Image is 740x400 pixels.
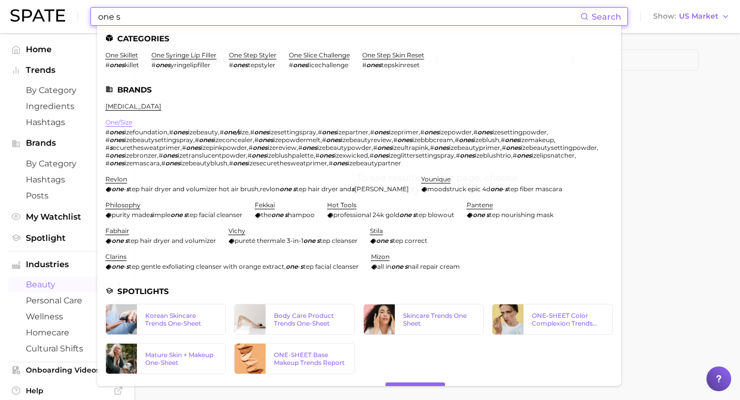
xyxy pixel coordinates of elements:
span: # [105,159,110,167]
span: # [298,144,302,151]
em: ones [293,61,308,69]
em: one [271,211,283,219]
span: killet [125,61,139,69]
a: Body Care Product Trends One-Sheet [234,304,355,335]
span: tep gentle exfoliating cleanser with orange extract [129,263,284,270]
span: # [161,159,165,167]
em: ones [505,136,520,144]
a: Help [8,383,126,398]
a: by Category [8,82,126,98]
em: ones [186,144,201,151]
em: one [303,237,315,244]
span: # [220,128,224,136]
span: # [501,136,505,144]
span: # [105,144,110,151]
span: Industries [26,260,109,269]
span: izemakeup [520,136,554,144]
span: pureté thermale 3-in-1 [235,237,303,244]
div: , [105,263,359,270]
em: s [390,237,393,244]
span: Brands [26,139,109,148]
em: one [473,211,485,219]
a: one syringe lip filler [151,51,217,59]
em: ones [517,151,532,159]
span: # [318,128,322,136]
em: s [184,211,187,219]
span: # [362,61,366,69]
span: tepskinreset [381,61,420,69]
span: # [248,151,252,159]
span: all in [377,263,391,270]
span: My Watchlist [26,212,109,222]
span: # [420,128,424,136]
em: s [110,144,113,151]
a: revlon [105,175,127,183]
span: # [105,128,110,136]
em: one [280,185,291,193]
a: Korean Skincare Trends One-Sheet [105,304,226,335]
span: - [502,185,505,193]
em: s [150,211,153,219]
span: # [250,128,254,136]
span: # [370,128,374,136]
em: one/s [224,128,240,136]
span: licechallenge [308,61,348,69]
span: tep correct [393,237,427,244]
span: izebeautypowder [317,144,372,151]
div: ONE-SHEET Color Complexion Trends Report [532,312,604,327]
span: # [151,61,156,69]
span: izesecurethesweatprimer [248,159,327,167]
span: homecare [26,328,109,337]
span: izeblushtrio [475,151,511,159]
a: one step skin reset [362,51,424,59]
a: younique [421,175,451,183]
a: homecare [8,325,126,341]
span: # [254,136,258,144]
a: Mature Skin + Makeup One-Sheet [105,343,226,374]
em: one [490,185,502,193]
span: by Category [26,159,109,168]
em: ones [460,151,475,159]
a: ONE-SHEET Base Makeup Trends Report [234,343,355,374]
em: ones [199,136,214,144]
em: s [405,263,408,270]
span: # [182,144,186,151]
em: s [126,263,129,270]
a: Posts [8,188,126,204]
em: ones [434,144,449,151]
span: # [289,61,293,69]
span: tep hair dryer and [296,185,351,193]
span: Search [592,12,621,22]
li: Categories [105,34,613,43]
em: ones [366,61,381,69]
em: s [505,185,508,193]
span: by Category [26,85,109,95]
span: izereview [268,144,297,151]
span: imple [153,211,171,219]
em: one [391,263,403,270]
span: personal care [26,296,109,305]
em: ones [156,61,171,69]
span: izefoundation [125,128,167,136]
em: s [351,185,354,193]
span: izebeauty [188,128,218,136]
button: Suggest [386,382,445,399]
a: wellness [8,309,126,325]
span: # [105,61,110,69]
a: Ingredients [8,98,126,114]
a: clarins [105,253,127,260]
span: # [159,151,163,159]
em: s [126,185,129,193]
em: s [125,237,128,244]
em: one [112,263,124,270]
span: Hashtags [26,175,109,184]
input: Search here for a brand, industry, or ingredient [97,8,580,25]
em: ones [477,128,492,136]
em: one [286,263,298,270]
span: # [169,128,173,136]
a: personal care [8,293,126,309]
span: purity made [112,211,150,219]
span: tep facial cleanser [303,263,359,270]
span: ecurethesweatprimer [113,144,180,151]
a: fabhair [105,227,129,235]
